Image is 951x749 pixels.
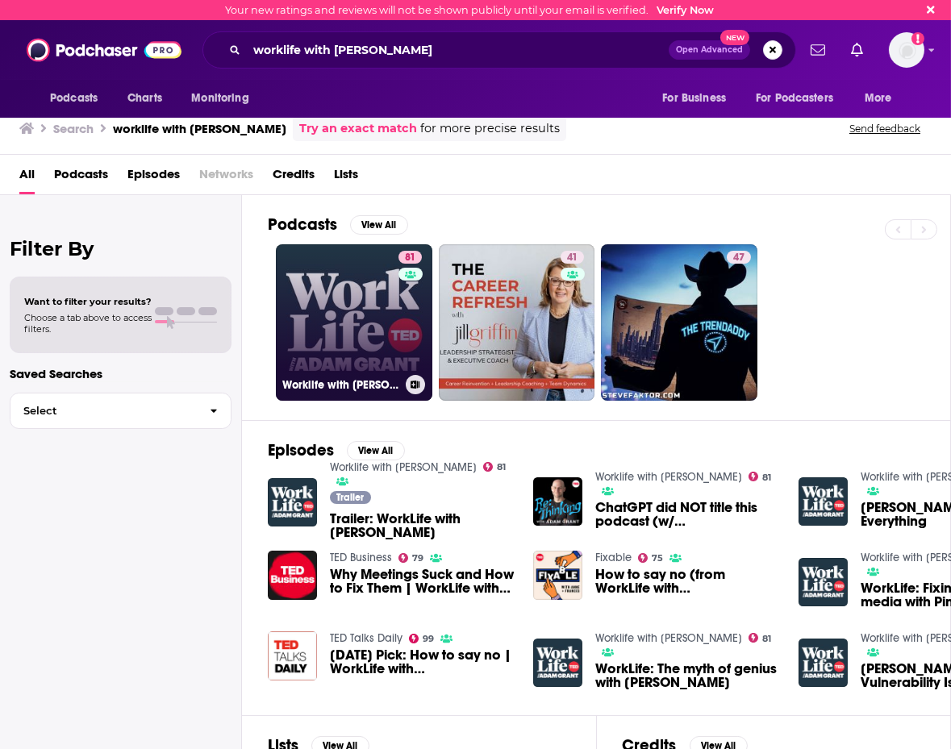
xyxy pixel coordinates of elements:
[497,464,506,471] span: 81
[273,161,315,194] a: Credits
[533,477,582,526] img: ChatGPT did NOT title this podcast (w/ Allie Miller & Ethan Mollick)
[39,83,119,114] button: open menu
[113,121,286,136] h3: worklife with [PERSON_NAME]
[247,37,669,63] input: Search podcasts, credits, & more...
[405,250,415,266] span: 81
[420,119,560,138] span: for more precise results
[595,568,779,595] a: How to say no (from WorkLife with Adam Grant)
[268,214,337,235] h2: Podcasts
[561,251,584,264] a: 41
[398,553,424,563] a: 79
[762,474,771,481] span: 81
[662,87,726,110] span: For Business
[412,555,423,562] span: 79
[657,4,714,16] a: Verify Now
[483,462,507,472] a: 81
[845,36,870,64] a: Show notifications dropdown
[749,633,772,643] a: 81
[225,4,714,16] div: Your new ratings and reviews will not be shown publicly until your email is verified.
[733,250,745,266] span: 47
[10,366,231,381] p: Saved Searches
[595,470,742,484] a: Worklife with Adam Grant
[27,35,181,65] img: Podchaser - Follow, Share and Rate Podcasts
[409,634,435,643] a: 99
[439,244,595,401] a: 41
[676,46,743,54] span: Open Advanced
[330,551,392,564] a: TED Business
[127,161,180,194] a: Episodes
[330,512,514,539] span: Trailer: WorkLife with [PERSON_NAME]
[889,32,924,68] img: User Profile
[330,460,477,474] a: Worklife with Adam Grant
[601,244,757,401] a: 47
[347,441,405,460] button: View All
[10,406,197,416] span: Select
[268,214,408,235] a: PodcastsView All
[651,83,746,114] button: open menu
[595,501,779,528] span: ChatGPT did NOT title this podcast (w/ [PERSON_NAME] & [PERSON_NAME])
[330,568,514,595] a: Why Meetings Suck and How to Fix Them | WorkLife with Adam Grant
[756,87,833,110] span: For Podcasters
[533,551,582,600] img: How to say no (from WorkLife with Adam Grant)
[299,119,417,138] a: Try an exact match
[19,161,35,194] span: All
[845,122,925,135] button: Send feedback
[799,558,848,607] img: WorkLife: Fixing social media with Pinterest CEO Bill Ready
[799,477,848,526] img: Malcolm Gladwell Questions Everything
[595,501,779,528] a: ChatGPT did NOT title this podcast (w/ Allie Miller & Ethan Mollick)
[533,639,582,688] img: WorkLife: The myth of genius with Helen Lewis
[567,250,578,266] span: 41
[330,648,514,676] span: [DATE] Pick: How to say no | WorkLife with [PERSON_NAME]
[10,237,231,260] h2: Filter By
[330,568,514,595] span: Why Meetings Suck and How to Fix Them | WorkLife with [PERSON_NAME]
[180,83,269,114] button: open menu
[595,568,779,595] span: How to say no (from WorkLife with [PERSON_NAME])
[595,551,632,564] a: Fixable
[50,87,98,110] span: Podcasts
[54,161,108,194] a: Podcasts
[53,121,94,136] h3: Search
[330,512,514,539] a: Trailer: WorkLife with Adam Grant
[350,215,408,235] button: View All
[202,31,796,69] div: Search podcasts, credits, & more...
[127,87,162,110] span: Charts
[799,639,848,688] img: Brené Brown on What Vulnerability Isn't
[749,472,772,481] a: 81
[745,83,857,114] button: open menu
[398,251,422,264] a: 81
[853,83,912,114] button: open menu
[268,551,317,600] img: Why Meetings Suck and How to Fix Them | WorkLife with Adam Grant
[595,662,779,689] span: WorkLife: The myth of genius with [PERSON_NAME]
[720,30,749,45] span: New
[268,440,334,460] h2: Episodes
[336,493,364,502] span: Trailer
[268,631,317,680] img: Sunday Pick: How to say no | WorkLife with Adam Grant
[911,32,924,45] svg: Email not verified
[762,635,771,643] span: 81
[268,440,405,460] a: EpisodesView All
[117,83,172,114] a: Charts
[865,87,892,110] span: More
[652,555,663,562] span: 75
[191,87,248,110] span: Monitoring
[268,478,317,527] img: Trailer: WorkLife with Adam Grant
[199,161,253,194] span: Networks
[330,631,403,645] a: TED Talks Daily
[24,296,152,307] span: Want to filter your results?
[889,32,924,68] span: Logged in as charlottestone
[334,161,358,194] a: Lists
[889,32,924,68] button: Show profile menu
